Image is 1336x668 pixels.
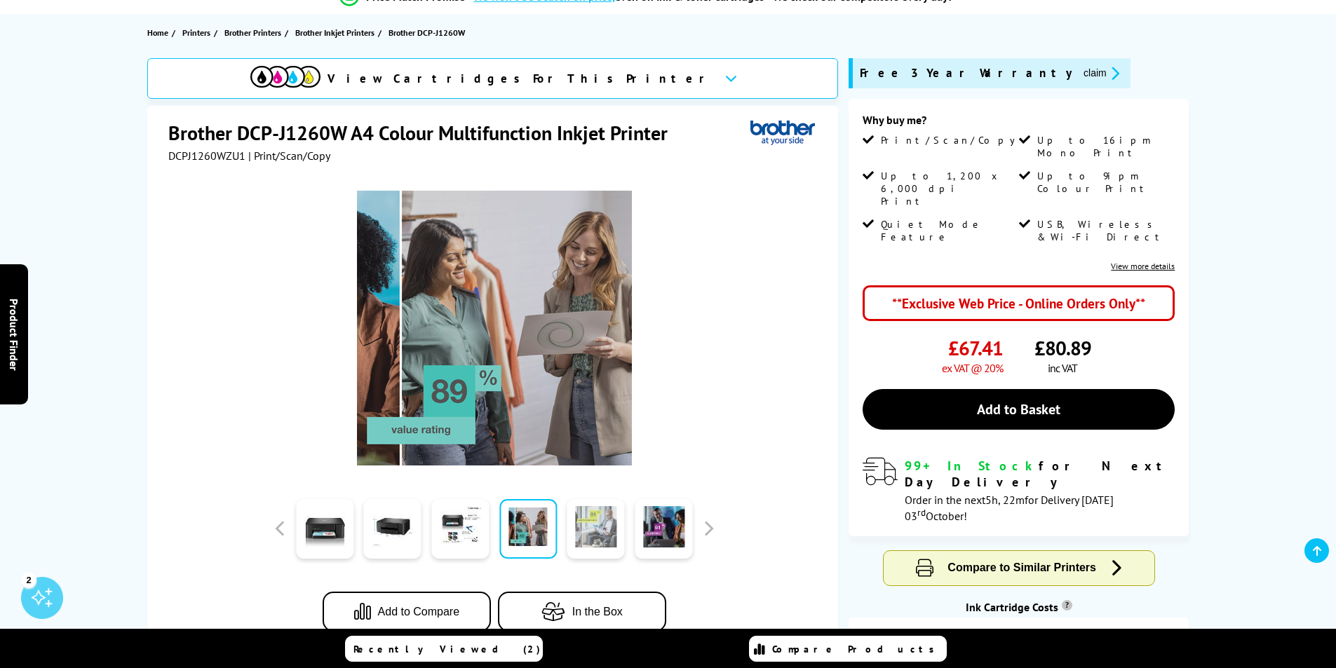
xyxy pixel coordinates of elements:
[772,643,942,655] span: Compare Products
[295,25,378,40] a: Brother Inkjet Printers
[182,25,214,40] a: Printers
[357,191,632,465] a: Brother DCP-J1260W ThumbnailBrother DCP-J1260W Thumbnail
[389,25,468,40] a: Brother DCP-J1260W
[168,149,245,163] span: DCPJ1260WZU1
[182,25,210,40] span: Printers
[750,120,815,146] img: Brother
[572,606,623,618] span: In the Box
[168,120,682,146] h1: Brother DCP-J1260W A4 Colour Multifunction Inkjet Printer
[849,600,1189,614] div: Ink Cartridge Costs
[1034,335,1091,361] span: £80.89
[147,25,168,40] span: Home
[905,458,1039,474] span: 99+ In Stock
[863,389,1175,430] a: Add to Basket
[985,493,1025,507] span: 5h, 22m
[749,636,947,662] a: Compare Products
[917,506,926,519] sup: rd
[881,134,1025,146] span: Print/Scan/Copy
[389,25,465,40] span: Brother DCP-J1260W
[860,65,1072,81] span: Free 3 Year Warranty
[1079,65,1124,81] button: promo-description
[323,592,491,632] button: Add to Compare
[905,458,1175,490] div: for Next Day Delivery
[1111,261,1175,271] a: View more details
[1037,170,1172,195] span: Up to 9ipm Colour Print
[1048,361,1077,375] span: inc VAT
[1037,134,1172,159] span: Up to 16ipm Mono Print
[942,361,1003,375] span: ex VAT @ 20%
[224,25,285,40] a: Brother Printers
[498,592,666,632] button: In the Box
[863,285,1175,321] div: **Exclusive Web Price - Online Orders Only**
[881,218,1016,243] span: Quiet Mode Feature
[947,561,1096,573] span: Compare to Similar Printers
[328,71,713,86] span: View Cartridges For This Printer
[345,636,543,662] a: Recently Viewed (2)
[353,643,541,655] span: Recently Viewed (2)
[147,25,172,40] a: Home
[948,335,1003,361] span: £67.41
[1037,218,1172,243] span: USB, Wireless & Wi-Fi Direct
[1062,600,1072,611] sup: Cost per page
[7,298,21,370] span: Product Finder
[881,170,1016,207] span: Up to 1,200 x 6,000 dpi Print
[863,113,1175,134] div: Why buy me?
[250,66,320,88] img: View Cartridges
[295,25,375,40] span: Brother Inkjet Printers
[224,25,281,40] span: Brother Printers
[884,551,1154,585] button: Compare to Similar Printers
[905,493,1114,523] span: Order in the next for Delivery [DATE] 03 October!
[378,606,460,618] span: Add to Compare
[863,458,1175,522] div: modal_delivery
[21,572,36,587] div: 2
[357,191,632,465] img: Brother DCP-J1260W Thumbnail
[248,149,330,163] span: | Print/Scan/Copy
